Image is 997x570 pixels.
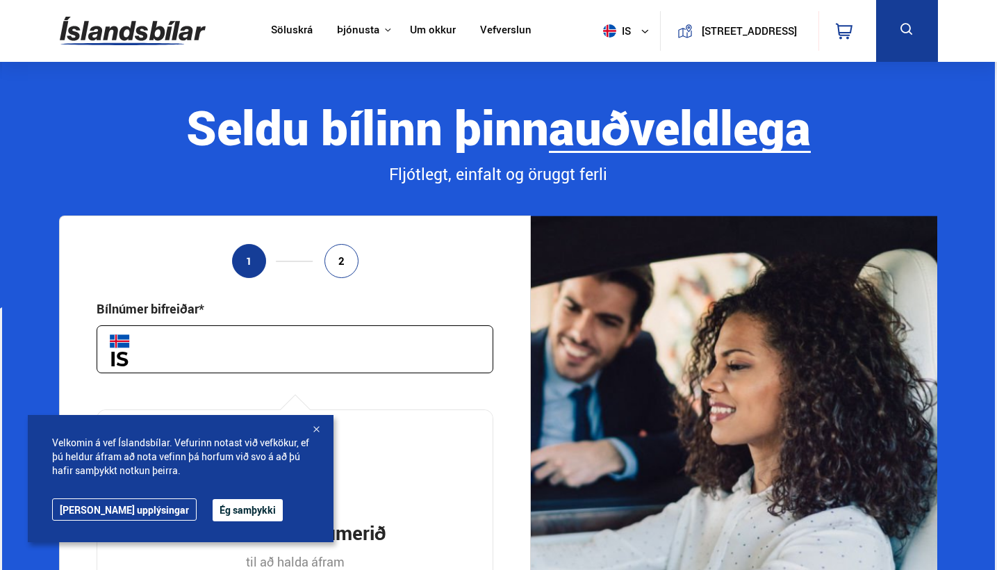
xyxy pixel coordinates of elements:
[338,255,345,267] span: 2
[60,8,206,54] img: G0Ugv5HjCgRt.svg
[213,499,283,521] button: Ég samþykki
[603,24,616,38] img: svg+xml;base64,PHN2ZyB4bWxucz0iaHR0cDovL3d3dy53My5vcmcvMjAwMC9zdmciIHdpZHRoPSI1MTIiIGhlaWdodD0iNT...
[410,24,456,38] a: Um okkur
[246,553,345,570] p: til að halda áfram
[480,24,532,38] a: Vefverslun
[59,163,937,186] div: Fljótlegt, einfalt og öruggt ferli
[698,25,800,37] button: [STREET_ADDRESS]
[246,255,252,267] span: 1
[598,24,632,38] span: is
[271,24,313,38] a: Söluskrá
[59,101,937,153] div: Seldu bílinn þinn
[52,498,197,521] a: [PERSON_NAME] upplýsingar
[549,95,811,159] b: auðveldlega
[668,11,810,51] a: [STREET_ADDRESS]
[52,436,309,478] span: Velkomin á vef Íslandsbílar. Vefurinn notast við vefkökur, ef þú heldur áfram að nota vefinn þá h...
[598,10,660,51] button: is
[337,24,379,37] button: Þjónusta
[97,300,204,317] div: Bílnúmer bifreiðar*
